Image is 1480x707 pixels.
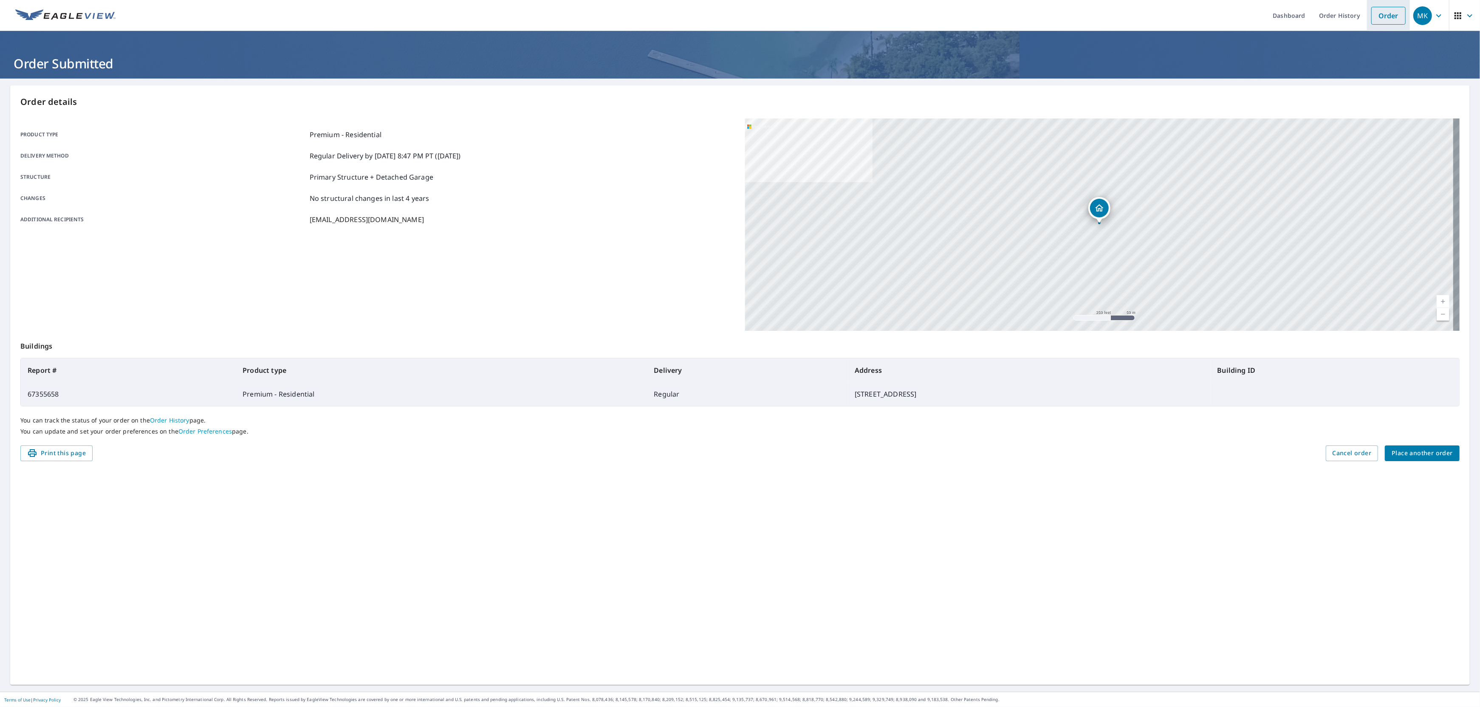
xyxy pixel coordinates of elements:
span: Cancel order [1333,448,1372,459]
p: Buildings [20,331,1460,358]
td: [STREET_ADDRESS] [848,382,1211,406]
p: You can update and set your order preferences on the page. [20,428,1460,435]
span: Place another order [1392,448,1453,459]
a: Current Level 17, Zoom Out [1437,308,1449,321]
a: Order History [150,416,189,424]
p: Additional recipients [20,214,306,225]
p: Structure [20,172,306,182]
h1: Order Submitted [10,55,1470,72]
p: Product type [20,130,306,140]
p: No structural changes in last 4 years [310,193,429,203]
button: Cancel order [1326,445,1378,461]
p: [EMAIL_ADDRESS][DOMAIN_NAME] [310,214,424,225]
div: Dropped pin, building 1, Residential property, 731 E Fullerton Ave Glendale Heights, IL 60139 [1088,197,1110,223]
button: Place another order [1385,445,1460,461]
img: EV Logo [15,9,116,22]
td: Premium - Residential [236,382,647,406]
a: Order [1371,7,1406,25]
p: Regular Delivery by [DATE] 8:47 PM PT ([DATE]) [310,151,461,161]
p: Order details [20,96,1460,108]
p: © 2025 Eagle View Technologies, Inc. and Pictometry International Corp. All Rights Reserved. Repo... [73,696,1476,703]
th: Building ID [1211,358,1459,382]
a: Privacy Policy [33,697,61,703]
div: MK [1413,6,1432,25]
th: Delivery [647,358,847,382]
td: Regular [647,382,847,406]
p: You can track the status of your order on the page. [20,417,1460,424]
a: Order Preferences [178,427,232,435]
button: Print this page [20,445,93,461]
p: Primary Structure + Detached Garage [310,172,433,182]
p: Premium - Residential [310,130,381,140]
span: Print this page [27,448,86,459]
th: Product type [236,358,647,382]
th: Report # [21,358,236,382]
p: | [4,697,61,702]
td: 67355658 [21,382,236,406]
a: Terms of Use [4,697,31,703]
th: Address [848,358,1211,382]
p: Changes [20,193,306,203]
a: Current Level 17, Zoom In [1437,295,1449,308]
p: Delivery method [20,151,306,161]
